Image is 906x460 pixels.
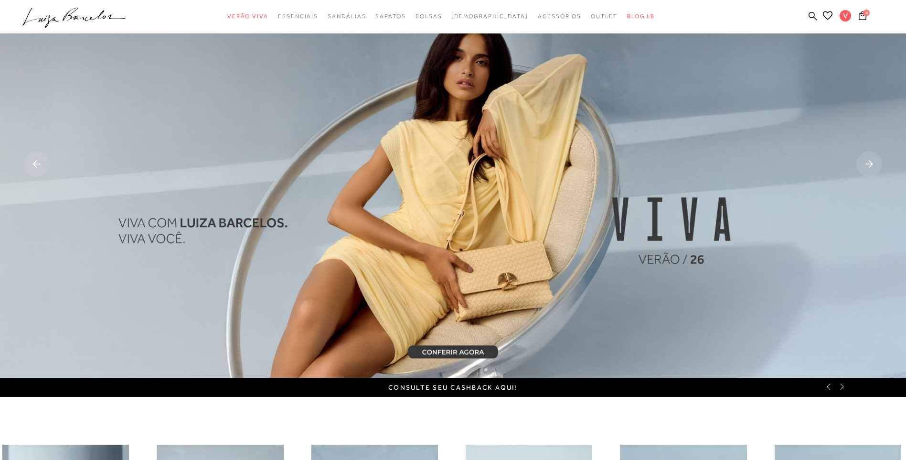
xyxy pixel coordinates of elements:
span: BLOG LB [627,13,655,20]
button: V [835,10,856,24]
span: Essenciais [278,13,318,20]
a: categoryNavScreenReaderText [227,8,268,25]
span: Sandálias [328,13,366,20]
a: categoryNavScreenReaderText [328,8,366,25]
span: Bolsas [416,13,442,20]
a: BLOG LB [627,8,655,25]
span: V [840,10,851,22]
a: categoryNavScreenReaderText [591,8,618,25]
button: 4 [856,11,869,23]
a: categoryNavScreenReaderText [538,8,581,25]
span: Acessórios [538,13,581,20]
span: [DEMOGRAPHIC_DATA] [451,13,528,20]
span: Outlet [591,13,618,20]
a: categoryNavScreenReaderText [416,8,442,25]
span: Verão Viva [227,13,268,20]
span: Sapatos [375,13,405,20]
a: categoryNavScreenReaderText [375,8,405,25]
a: Consulte seu cashback aqui! [388,383,517,391]
a: categoryNavScreenReaderText [278,8,318,25]
a: noSubCategoriesText [451,8,528,25]
span: 4 [863,10,870,16]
